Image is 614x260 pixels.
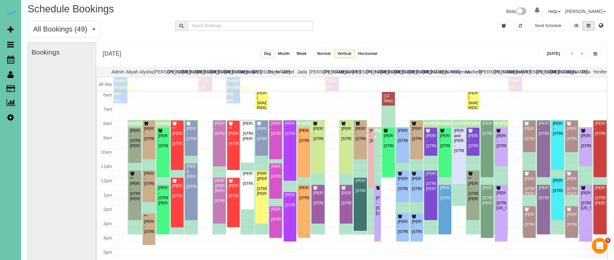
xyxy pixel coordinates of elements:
[271,164,281,179] div: [PERSON_NAME] - [STREET_ADDRESS]
[224,67,238,77] th: [PERSON_NAME]
[553,121,563,136] div: [PERSON_NAME] - [STREET_ADDRESS]
[565,121,584,132] span: Available time
[494,121,514,132] span: Available time
[103,192,112,198] span: 1pm
[33,25,90,33] span: All Bookings (49)
[352,67,366,77] th: [PERSON_NAME]
[522,121,542,132] span: Available time
[214,121,224,136] div: [PERSON_NAME] - [STREET_ADDRESS]
[182,67,196,77] th: [PERSON_NAME]
[412,219,422,234] div: [PERSON_NAME] - [STREET_ADDRESS]
[186,164,196,189] div: [PERSON_NAME] & [PERSON_NAME] - [STREET_ADDRESS]
[496,134,506,149] div: [PERSON_NAME] - [STREET_ADDRESS]
[168,67,182,77] th: [PERSON_NAME]
[214,178,224,203] div: [PERSON_NAME] ([PERSON_NAME]) [PERSON_NAME] - [STREET_ADDRESS]
[313,126,323,141] div: [PERSON_NAME] - [STREET_ADDRESS]
[367,128,387,139] span: Available time
[551,121,570,132] span: Available time
[538,186,548,201] div: [PERSON_NAME] - [STREET_ADDRESS]
[295,67,309,77] th: Jada
[103,135,112,140] span: 9am
[158,134,168,149] div: [PERSON_NAME] - [STREET_ADDRESS]
[426,134,436,149] div: [PERSON_NAME] - [STREET_ADDRESS]
[452,121,472,132] span: Available time
[355,126,365,141] div: [PERSON_NAME] - [STREET_ADDRESS]
[309,67,324,77] th: [PERSON_NAME]
[226,78,250,103] span: Team's Availability not set.
[524,126,534,141] div: [PERSON_NAME] - [STREET_ADDRESS]
[144,214,154,234] div: **[PERSON_NAME] - [STREET_ADDRESS]
[269,121,288,132] span: Available time
[376,196,379,216] div: [PERSON_NAME] - [STREET_ADDRESS][US_STATE]
[4,6,17,16] a: Automaid Logo
[158,186,168,206] div: [PERSON_NAME] - [STREET_ADDRESS][PERSON_NAME]
[271,121,281,136] div: [PERSON_NAME] - [STREET_ADDRESS]
[101,178,112,183] span: 12pm
[139,67,153,77] th: Alysha
[187,21,313,31] input: Search Bookings..
[408,67,423,77] th: [PERSON_NAME]
[595,121,605,136] div: [PERSON_NAME] - [STREET_ADDRESS]
[313,49,334,58] button: Normal
[275,49,293,58] button: Month
[593,121,613,132] span: Available time
[130,176,140,201] div: **[PERSON_NAME] - [STREET_ADDRESS][PERSON_NAME]
[493,67,508,77] th: [PERSON_NAME]
[285,121,295,136] div: [PERSON_NAME] - [STREET_ADDRESS]
[144,171,154,186] div: [PERSON_NAME] - [STREET_ADDRESS]
[341,126,351,141] div: [PERSON_NAME] - [STREET_ADDRESS]
[394,67,409,77] th: [PERSON_NAME]
[257,126,267,141] div: [PERSON_NAME] - [STREET_ADDRESS]
[242,171,252,186] div: [PERSON_NAME] - [STREET_ADDRESS]
[172,184,182,199] div: [PERSON_NAME] - [STREET_ADDRESS]
[172,126,182,147] div: **[PERSON_NAME] - [STREET_ADDRESS]
[212,121,232,132] span: Available time
[281,67,295,77] th: Gretel
[454,128,464,153] div: [PERSON_NAME] and [PERSON_NAME] - [STREET_ADDRESS]
[242,121,252,141] div: [PERSON_NAME] - [STREET_ADDRESS][PERSON_NAME]
[531,21,566,31] button: Send Schedule
[103,207,112,212] span: 2pm
[565,67,579,77] th: Siara
[538,121,548,136] div: [PERSON_NAME] - [STREET_ADDRESS]
[468,176,478,201] div: **[PERSON_NAME] - [STREET_ADDRESS][PERSON_NAME]
[536,67,550,77] th: [PERSON_NAME]
[398,128,408,143] div: [PERSON_NAME] - [STREET_ADDRESS]
[440,134,450,149] div: [PERSON_NAME] - [STREET_ADDRESS]
[398,176,408,191] div: [PERSON_NAME] - [STREET_ADDRESS]
[196,67,210,77] th: [PERSON_NAME]
[579,67,593,77] th: Talia
[144,126,154,141] div: [PERSON_NAME] - [STREET_ADDRESS]
[508,78,519,90] span: Time Off
[103,121,112,126] span: 8am
[451,67,465,77] th: Makenna
[524,212,534,227] div: [PERSON_NAME] - [STREET_ADDRESS]
[28,3,114,15] span: Schedule Bookings
[567,176,577,197] div: [PERSON_NAME] - [STREET_ADDRESS][PERSON_NAME]
[341,191,351,206] div: [PERSON_NAME] - [STREET_ADDRESS]
[595,186,605,206] div: [PERSON_NAME] - [STREET_ADDRESS][PERSON_NAME]
[496,191,506,211] div: [PERSON_NAME] - [STREET_ADDRESS][US_STATE]
[240,121,260,132] span: Available time
[355,178,365,193] div: [PERSON_NAME] - [STREET_ADDRESS]
[156,121,176,132] span: Available time
[412,126,422,141] div: [PERSON_NAME] - [STREET_ADDRESS]
[567,126,577,141] div: [PERSON_NAME] - [STREET_ADDRESS]
[508,67,522,77] th: Reinier
[480,67,494,77] th: [PERSON_NAME]
[482,186,492,206] div: [PERSON_NAME] - [STREET_ADDRESS][PERSON_NAME]
[353,121,373,132] span: Available time
[228,184,238,199] div: [PERSON_NAME] - [STREET_ADDRESS]
[125,67,139,77] th: Aliyah
[524,176,534,197] div: [PERSON_NAME] - [STREET_ADDRESS][PERSON_NAME]
[101,164,112,169] span: 11am
[466,121,486,132] span: Available time
[354,49,381,58] button: Horizontal
[423,67,437,77] th: [PERSON_NAME]
[548,9,561,14] a: Help
[550,67,565,77] th: [PERSON_NAME]
[128,121,147,132] span: Available time
[424,121,443,132] span: Available time
[228,126,238,147] div: **[PERSON_NAME] - [STREET_ADDRESS]
[257,171,267,196] div: [PERSON_NAME] ([PERSON_NAME]) - [STREET_ADDRESS][PERSON_NAME]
